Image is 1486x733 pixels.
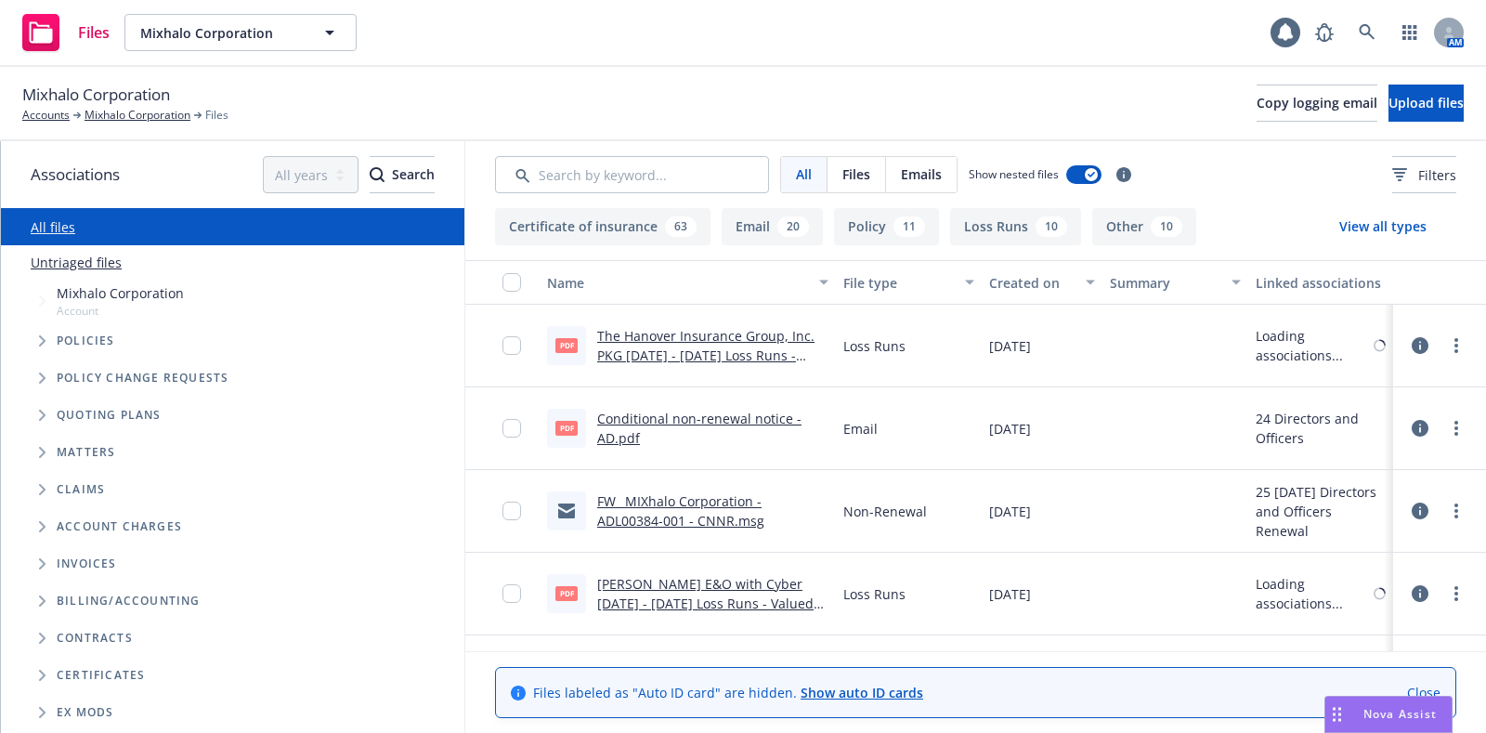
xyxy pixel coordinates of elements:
[555,586,578,600] span: pdf
[1445,582,1467,605] a: more
[1391,14,1428,51] a: Switch app
[950,208,1081,245] button: Loss Runs
[495,208,710,245] button: Certificate of insurance
[370,167,385,182] svg: Search
[796,164,812,184] span: All
[57,707,113,718] span: Ex Mods
[989,502,1031,521] span: [DATE]
[982,260,1102,305] button: Created on
[57,335,115,347] span: Policies
[370,157,435,192] div: Search
[1256,409,1386,448] div: 24 Directors and Officers
[1310,208,1456,245] button: View all types
[989,336,1031,356] span: [DATE]
[57,670,145,681] span: Certificates
[22,83,170,107] span: Mixhalo Corporation
[989,273,1075,293] div: Created on
[1102,260,1247,305] button: Summary
[57,410,162,421] span: Quoting plans
[1418,165,1456,185] span: Filters
[540,260,836,305] button: Name
[1324,696,1453,733] button: Nova Assist
[533,683,923,702] span: Files labeled as "Auto ID card" are hidden.
[1092,208,1196,245] button: Other
[57,633,133,644] span: Contracts
[989,584,1031,604] span: [DATE]
[1445,334,1467,357] a: more
[843,584,906,604] span: Loss Runs
[1256,326,1370,365] div: Loading associations...
[555,421,578,435] span: pdf
[1407,683,1440,702] a: Close
[834,208,939,245] button: Policy
[842,164,870,184] span: Files
[597,327,815,384] a: The Hanover Insurance Group, Inc. PKG [DATE] - [DATE] Loss Runs - Valued [DATE].pdf
[502,419,521,438] input: Toggle Row Selected
[57,596,201,607] span: Billing/Accounting
[555,338,578,352] span: pdf
[597,492,764,530] a: FW_ MIXhalo Corporation - ADL00384-001 - CNNR.msg
[31,163,120,187] span: Associations
[1256,574,1370,613] div: Loading associations...
[1349,14,1386,51] a: Search
[989,419,1031,438] span: [DATE]
[57,303,184,319] span: Account
[843,336,906,356] span: Loss Runs
[1,280,464,582] div: Tree Example
[722,208,823,245] button: Email
[1325,697,1349,732] div: Drag to move
[57,373,228,384] span: Policy change requests
[1392,165,1456,185] span: Filters
[205,107,228,124] span: Files
[1257,85,1377,122] button: Copy logging email
[502,336,521,355] input: Toggle Row Selected
[597,575,814,632] a: [PERSON_NAME] E&O with Cyber [DATE] - [DATE] Loss Runs - Valued [DATE].pdf
[1388,85,1464,122] button: Upload files
[140,23,301,43] span: Mixhalo Corporation
[1248,260,1393,305] button: Linked associations
[1257,94,1377,111] span: Copy logging email
[665,216,697,237] div: 63
[1256,482,1386,541] div: 25 [DATE] Directors and Officers Renewal
[843,273,953,293] div: File type
[85,107,190,124] a: Mixhalo Corporation
[843,502,927,521] span: Non-Renewal
[1110,273,1219,293] div: Summary
[57,283,184,303] span: Mixhalo Corporation
[901,164,942,184] span: Emails
[502,273,521,292] input: Select all
[57,558,117,569] span: Invoices
[370,156,435,193] button: SearchSearch
[1392,156,1456,193] button: Filters
[31,253,122,272] a: Untriaged files
[801,684,923,701] a: Show auto ID cards
[15,7,117,59] a: Files
[1036,216,1067,237] div: 10
[57,447,115,458] span: Matters
[1445,417,1467,439] a: more
[502,584,521,603] input: Toggle Row Selected
[78,25,110,40] span: Files
[843,419,878,438] span: Email
[31,218,75,236] a: All files
[1363,706,1437,722] span: Nova Assist
[1306,14,1343,51] a: Report a Bug
[1256,273,1386,293] div: Linked associations
[836,260,981,305] button: File type
[495,156,769,193] input: Search by keyword...
[22,107,70,124] a: Accounts
[547,273,808,293] div: Name
[502,502,521,520] input: Toggle Row Selected
[1256,648,1386,706] div: 25 [Missing LOCs] [DATE] E&O with Cyber, Commercial Package, [DATE] ERISA Bond Renewal
[124,14,357,51] button: Mixhalo Corporation
[1151,216,1182,237] div: 10
[57,484,105,495] span: Claims
[969,166,1059,182] span: Show nested files
[777,216,809,237] div: 20
[1445,500,1467,522] a: more
[893,216,925,237] div: 11
[597,410,802,447] a: Conditional non-renewal notice - AD.pdf
[1388,94,1464,111] span: Upload files
[57,521,182,532] span: Account charges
